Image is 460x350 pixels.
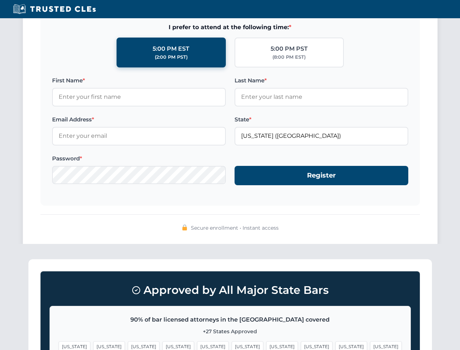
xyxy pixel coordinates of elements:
[235,76,408,85] label: Last Name
[59,327,402,335] p: +27 States Approved
[52,76,226,85] label: First Name
[235,166,408,185] button: Register
[59,315,402,324] p: 90% of bar licensed attorneys in the [GEOGRAPHIC_DATA] covered
[235,127,408,145] input: Florida (FL)
[153,44,189,54] div: 5:00 PM EST
[182,225,188,230] img: 🔒
[235,115,408,124] label: State
[191,224,279,232] span: Secure enrollment • Instant access
[50,280,411,300] h3: Approved by All Major State Bars
[11,4,98,15] img: Trusted CLEs
[272,54,306,61] div: (8:00 PM EST)
[52,115,226,124] label: Email Address
[52,23,408,32] span: I prefer to attend at the following time:
[155,54,188,61] div: (2:00 PM PST)
[52,127,226,145] input: Enter your email
[271,44,308,54] div: 5:00 PM PST
[235,88,408,106] input: Enter your last name
[52,88,226,106] input: Enter your first name
[52,154,226,163] label: Password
